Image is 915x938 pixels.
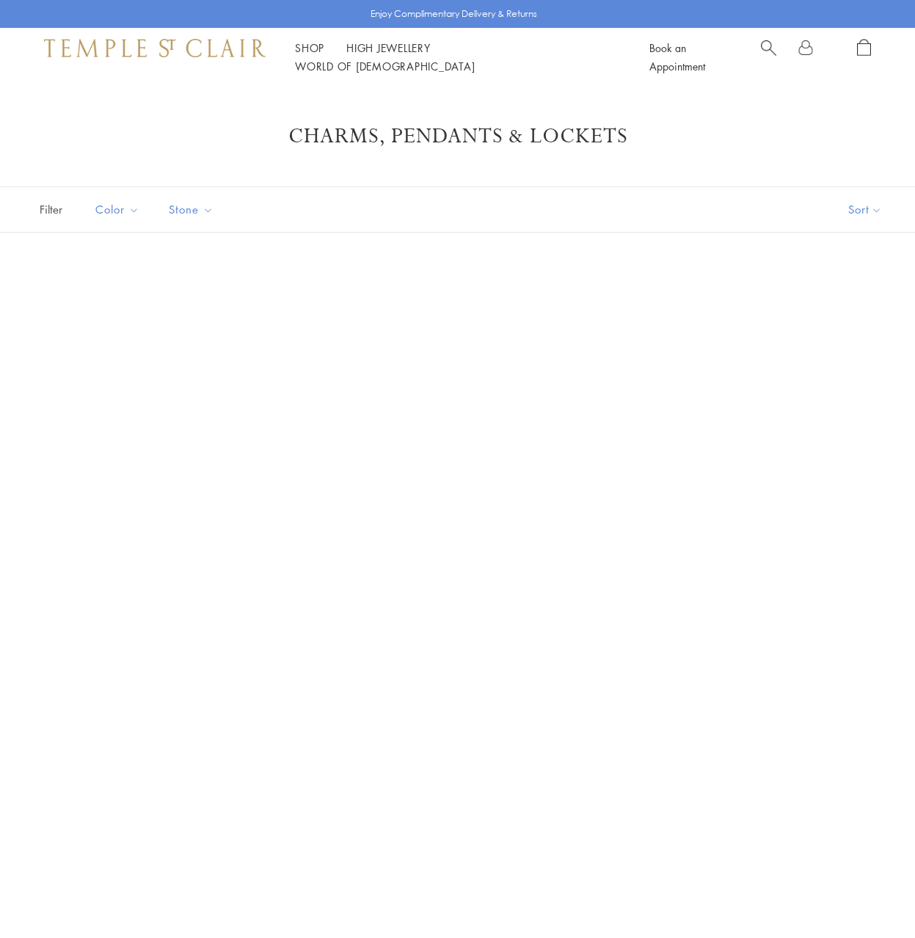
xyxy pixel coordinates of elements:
[295,39,616,76] nav: Main navigation
[295,40,324,55] a: ShopShop
[84,193,150,226] button: Color
[346,40,431,55] a: High JewelleryHigh Jewellery
[371,7,537,21] p: Enjoy Complimentary Delivery & Returns
[761,39,776,76] a: Search
[295,59,475,73] a: World of [DEMOGRAPHIC_DATA]World of [DEMOGRAPHIC_DATA]
[649,40,705,73] a: Book an Appointment
[158,193,225,226] button: Stone
[44,39,266,57] img: Temple St. Clair
[59,123,856,150] h1: Charms, Pendants & Lockets
[161,200,225,219] span: Stone
[88,200,150,219] span: Color
[857,39,871,76] a: Open Shopping Bag
[815,187,915,232] button: Show sort by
